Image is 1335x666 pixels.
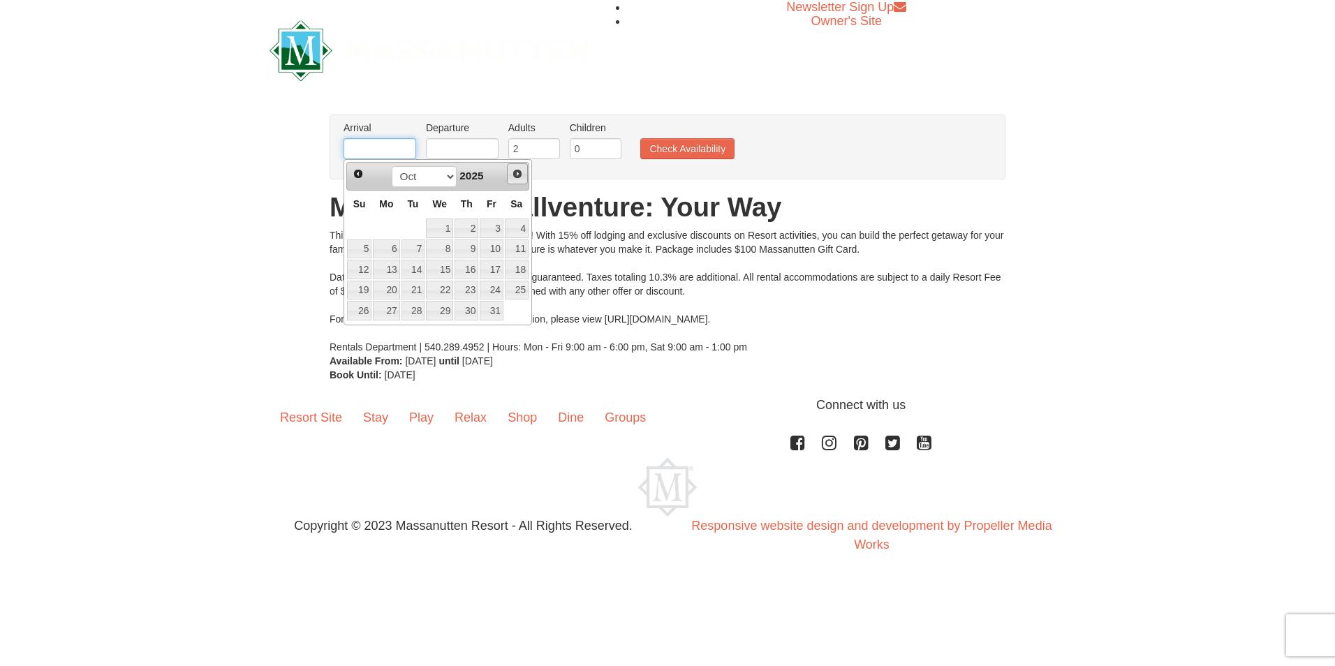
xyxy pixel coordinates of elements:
td: available [479,300,504,321]
img: Massanutten Resort Logo [270,20,589,81]
label: Children [570,121,621,135]
span: Tuesday [407,198,418,209]
a: 29 [426,301,453,320]
a: 28 [401,301,425,320]
td: available [401,280,426,301]
h1: Massanutten Fallventure: Your Way [330,193,1005,221]
a: 31 [480,301,503,320]
td: available [401,300,426,321]
a: 8 [426,239,453,259]
p: Connect with us [270,396,1065,415]
span: Thursday [461,198,473,209]
a: Responsive website design and development by Propeller Media Works [691,519,1052,552]
td: available [479,280,504,301]
a: Prev [348,164,368,184]
td: available [454,259,479,280]
span: [DATE] [385,369,415,380]
span: [DATE] [405,355,436,367]
a: 10 [480,239,503,259]
td: available [346,280,372,301]
a: 3 [480,219,503,238]
a: 26 [347,301,371,320]
strong: Book Until: [330,369,382,380]
span: Saturday [510,198,522,209]
td: available [425,280,454,301]
a: 16 [455,260,478,279]
a: 17 [480,260,503,279]
a: 24 [480,281,503,300]
span: Wednesday [432,198,447,209]
a: Dine [547,396,594,439]
a: 4 [505,219,529,238]
td: available [425,218,454,239]
span: Prev [353,168,364,179]
td: available [401,239,426,260]
a: 30 [455,301,478,320]
a: 25 [505,281,529,300]
td: available [454,300,479,321]
td: available [401,259,426,280]
td: available [504,239,529,260]
td: available [372,280,400,301]
td: available [346,300,372,321]
td: available [372,259,400,280]
td: available [479,239,504,260]
span: Sunday [353,198,366,209]
span: 2025 [459,170,483,182]
span: [DATE] [462,355,493,367]
a: 15 [426,260,453,279]
a: 18 [505,260,529,279]
a: 5 [347,239,371,259]
a: 27 [373,301,399,320]
button: Check Availability [640,138,735,159]
a: Shop [497,396,547,439]
a: Relax [444,396,497,439]
a: Play [399,396,444,439]
a: Groups [594,396,656,439]
strong: until [438,355,459,367]
strong: Available From: [330,355,403,367]
a: 19 [347,281,371,300]
td: available [372,300,400,321]
td: available [504,280,529,301]
td: available [454,218,479,239]
a: Owner's Site [811,14,882,28]
span: Friday [487,198,496,209]
a: 21 [401,281,425,300]
a: 6 [373,239,399,259]
a: 20 [373,281,399,300]
a: 11 [505,239,529,259]
td: available [425,259,454,280]
label: Adults [508,121,560,135]
a: Resort Site [270,396,353,439]
a: Stay [353,396,399,439]
a: Next [507,163,528,184]
a: 13 [373,260,399,279]
a: 22 [426,281,453,300]
a: 1 [426,219,453,238]
td: available [454,280,479,301]
label: Arrival [344,121,416,135]
a: 12 [347,260,371,279]
td: available [346,259,372,280]
span: Monday [379,198,393,209]
td: available [425,300,454,321]
label: Departure [426,121,499,135]
a: 9 [455,239,478,259]
a: 2 [455,219,478,238]
a: 7 [401,239,425,259]
div: This fall, adventure is all yours at Massanutten! With 15% off lodging and exclusive discounts on... [330,228,1005,354]
td: available [504,218,529,239]
img: Massanutten Resort Logo [638,458,697,517]
td: available [346,239,372,260]
td: available [479,259,504,280]
td: available [504,259,529,280]
td: available [479,218,504,239]
a: Massanutten Resort [270,32,589,65]
span: Next [512,168,523,179]
a: 14 [401,260,425,279]
td: available [454,239,479,260]
td: available [425,239,454,260]
a: 23 [455,281,478,300]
